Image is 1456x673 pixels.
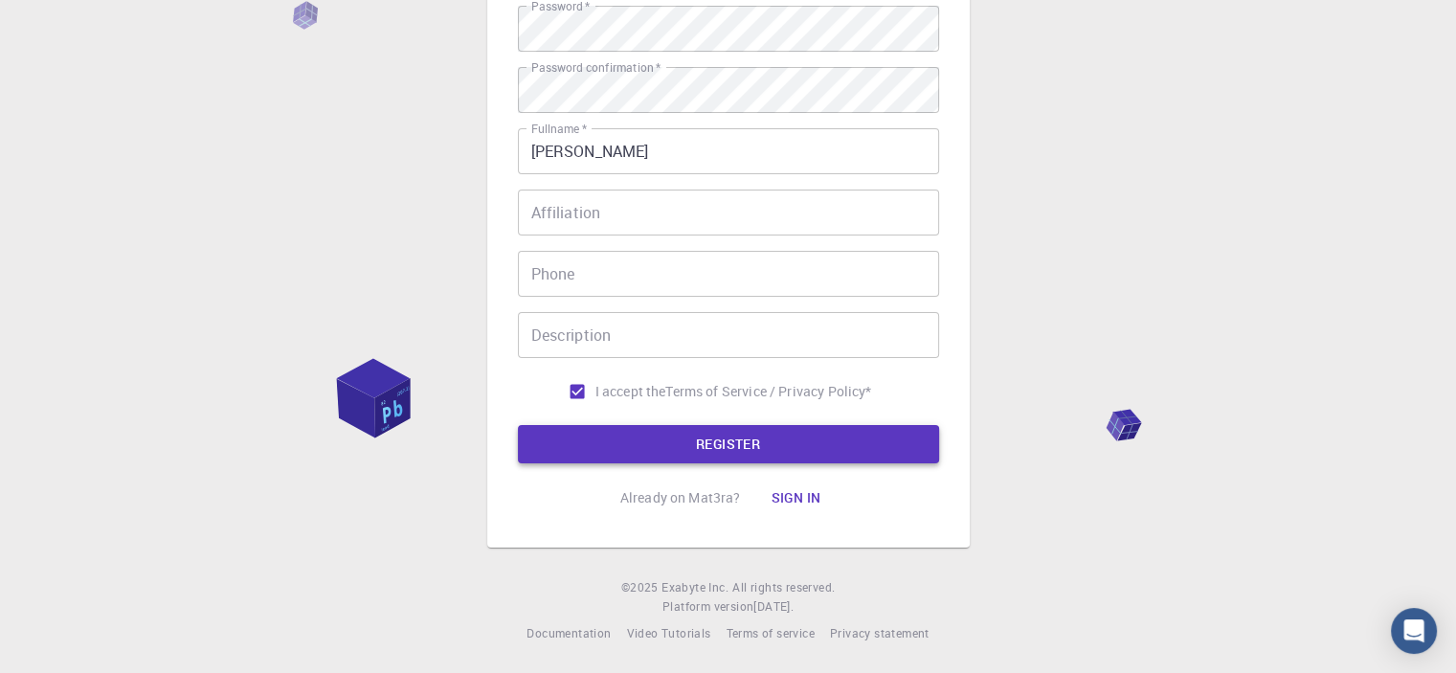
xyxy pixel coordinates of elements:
a: Terms of service [726,624,814,643]
a: Documentation [526,624,611,643]
a: Terms of Service / Privacy Policy* [665,382,871,401]
span: Terms of service [726,625,814,640]
button: REGISTER [518,425,939,463]
p: Terms of Service / Privacy Policy * [665,382,871,401]
span: [DATE] . [753,598,794,614]
div: Open Intercom Messenger [1391,608,1437,654]
span: I accept the [595,382,666,401]
label: Fullname [531,121,587,137]
a: Privacy statement [830,624,930,643]
span: © 2025 [621,578,661,597]
span: Privacy statement [830,625,930,640]
p: Already on Mat3ra? [620,488,741,507]
a: [DATE]. [753,597,794,617]
span: Exabyte Inc. [661,579,728,594]
label: Password confirmation [531,59,661,76]
button: Sign in [755,479,836,517]
span: All rights reserved. [732,578,835,597]
a: Exabyte Inc. [661,578,728,597]
span: Video Tutorials [626,625,710,640]
a: Video Tutorials [626,624,710,643]
span: Platform version [662,597,753,617]
span: Documentation [526,625,611,640]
